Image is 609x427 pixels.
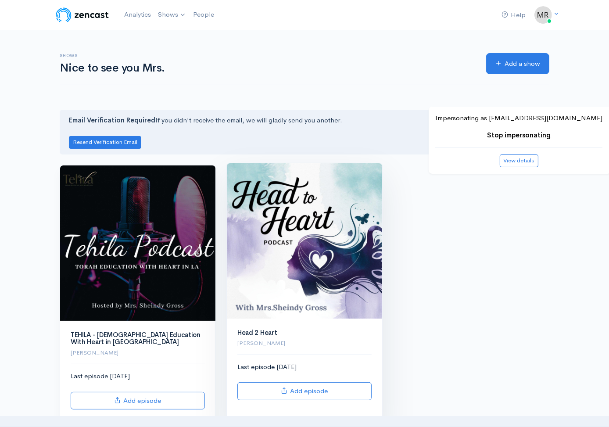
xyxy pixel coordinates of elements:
button: View details [500,154,538,167]
img: ... [534,6,552,24]
a: Add episode [237,382,372,400]
a: Add episode [71,392,205,410]
a: Shows [154,5,190,25]
a: Help [498,6,529,25]
img: Head 2 Heart [227,163,382,319]
img: TEHILA - Torah Education With Heart in Los Angeles [60,165,215,321]
a: Add a show [486,53,549,75]
div: Last episode [DATE] [237,362,372,400]
button: Resend Verification Email [69,136,141,149]
a: Stop impersonating [487,131,551,139]
img: ZenCast Logo [54,6,110,24]
a: TEHILA - [DEMOGRAPHIC_DATA] Education With Heart in [GEOGRAPHIC_DATA] [71,330,201,346]
a: Head 2 Heart [237,328,277,337]
h1: Nice to see you Mrs. [60,62,476,75]
strong: Email Verification Required [69,116,155,124]
h6: Shows [60,53,476,58]
p: [PERSON_NAME] [71,348,205,357]
a: People [190,5,218,24]
p: Impersonating as [EMAIL_ADDRESS][DOMAIN_NAME] [435,113,602,123]
div: Last episode [DATE] [71,371,205,409]
a: Analytics [121,5,154,24]
div: If you didn't receive the email, we will gladly send you another. [60,110,549,154]
p: [PERSON_NAME] [237,339,372,348]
